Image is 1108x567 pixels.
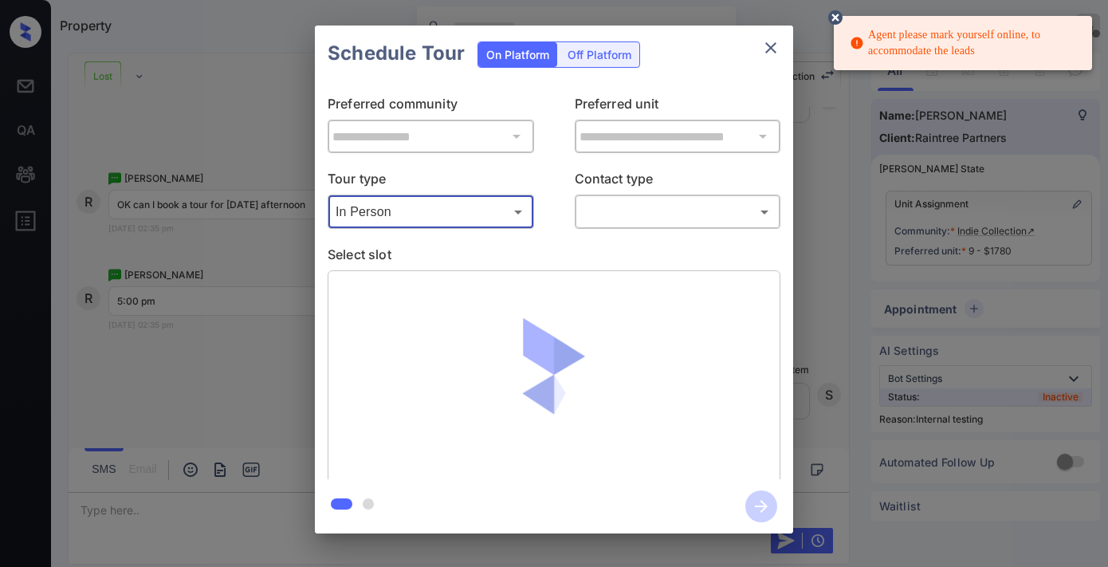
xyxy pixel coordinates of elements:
button: close [755,32,787,64]
h2: Schedule Tour [315,26,477,81]
p: Preferred community [328,94,534,120]
div: In Person [332,199,530,225]
p: Preferred unit [575,94,781,120]
button: btn-next [736,486,787,527]
div: Off Platform [560,42,639,67]
p: Select slot [328,245,780,270]
div: On Platform [478,42,557,67]
p: Tour type [328,169,534,195]
div: Agent please mark yourself online, to accommodate the leads [850,21,1079,65]
img: loaderv1.7921fd1ed0a854f04152.gif [461,283,648,471]
p: Contact type [575,169,781,195]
